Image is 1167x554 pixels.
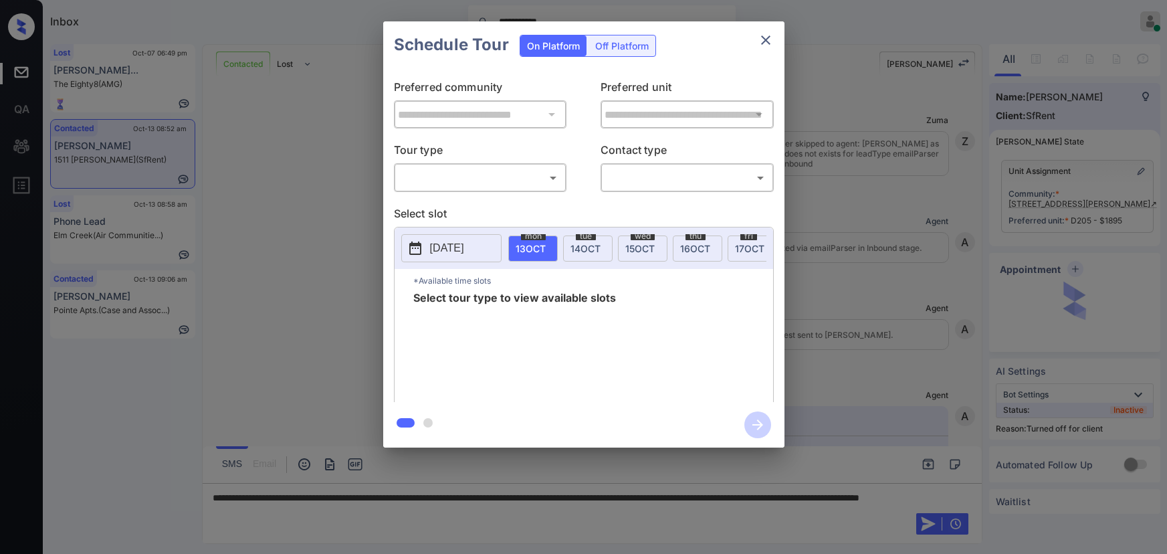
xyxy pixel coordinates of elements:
p: Tour type [394,142,567,163]
p: Preferred community [394,79,567,100]
div: date-select [618,236,667,262]
div: date-select [673,236,722,262]
span: 17 OCT [735,243,764,254]
span: 13 OCT [516,243,546,254]
p: *Available time slots [413,269,773,292]
span: 15 OCT [625,243,655,254]
span: 14 OCT [570,243,601,254]
span: 16 OCT [680,243,710,254]
span: thu [685,232,706,240]
p: Contact type [601,142,774,163]
div: date-select [508,236,558,262]
button: [DATE] [401,234,502,262]
span: fri [740,232,757,240]
p: Select slot [394,205,774,227]
div: On Platform [520,35,587,56]
div: Off Platform [589,35,655,56]
span: mon [521,232,546,240]
p: [DATE] [430,240,464,256]
div: date-select [563,236,613,262]
h2: Schedule Tour [383,21,520,68]
span: Select tour type to view available slots [413,292,616,399]
span: wed [631,232,655,240]
p: Preferred unit [601,79,774,100]
span: tue [576,232,596,240]
div: date-select [728,236,777,262]
button: close [752,27,779,54]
